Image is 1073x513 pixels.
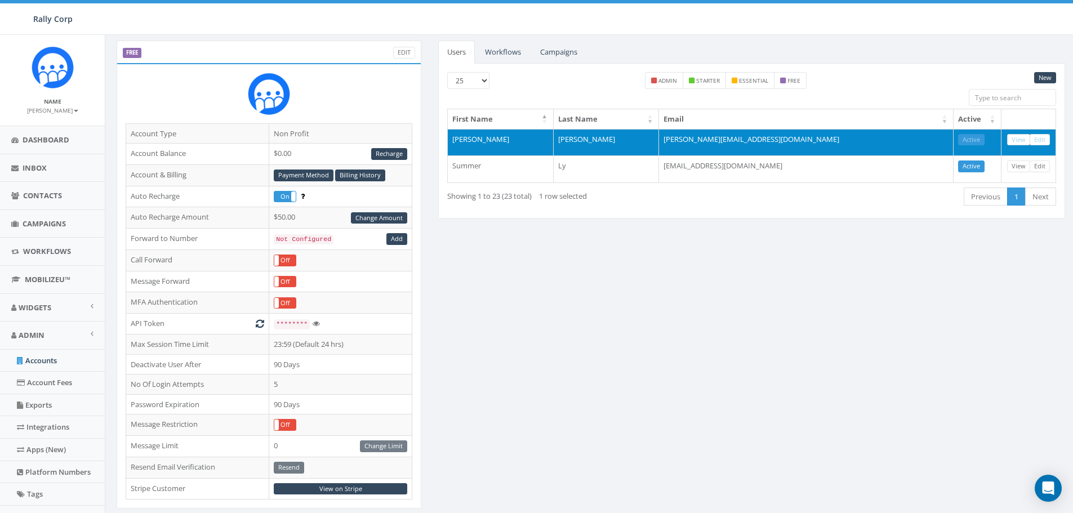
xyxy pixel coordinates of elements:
[554,109,659,129] th: Last Name: activate to sort column ascending
[1035,475,1062,502] div: Open Intercom Messenger
[1034,72,1056,84] a: New
[126,164,269,186] td: Account & Billing
[954,109,1001,129] th: Active: activate to sort column ascending
[126,229,269,250] td: Forward to Number
[386,233,407,245] a: Add
[126,394,269,414] td: Password Expiration
[269,394,412,414] td: 90 Days
[351,212,407,224] a: Change Amount
[659,129,954,156] td: [PERSON_NAME][EMAIL_ADDRESS][DOMAIN_NAME]
[335,169,385,181] a: Billing History
[126,334,269,354] td: Max Session Time Limit
[126,292,269,314] td: MFA Authentication
[274,276,296,287] label: Off
[126,207,269,229] td: Auto Recharge Amount
[126,249,269,271] td: Call Forward
[1007,134,1030,146] a: View
[126,123,269,144] td: Account Type
[126,435,269,457] td: Message Limit
[539,191,587,201] span: 1 row selected
[554,129,659,156] td: [PERSON_NAME]
[274,255,296,266] div: OnOff
[1007,160,1030,172] a: View
[126,478,269,499] td: Stripe Customer
[126,354,269,374] td: Deactivate User After
[126,374,269,395] td: No Of Login Attempts
[27,105,78,115] a: [PERSON_NAME]
[447,186,691,202] div: Showing 1 to 23 (23 total)
[126,186,269,207] td: Auto Recharge
[23,218,66,229] span: Campaigns
[256,320,264,327] i: Generate New Token
[248,73,290,115] img: Rally_Corp_Icon_1.png
[269,435,412,457] td: 0
[969,89,1056,106] input: Type to search
[739,77,768,84] small: essential
[1025,188,1056,206] a: Next
[126,314,269,334] td: API Token
[32,46,74,88] img: Icon_1.png
[274,191,296,202] label: On
[126,271,269,292] td: Message Forward
[658,77,677,84] small: admin
[274,234,333,244] code: Not Configured
[371,148,407,160] a: Recharge
[1030,134,1050,146] a: Edit
[23,246,71,256] span: Workflows
[301,191,305,201] span: Enable to prevent campaign failure.
[269,144,412,165] td: $0.00
[269,354,412,374] td: 90 Days
[696,77,720,84] small: starter
[958,160,985,172] a: Active
[274,420,296,430] label: Off
[476,41,530,64] a: Workflows
[274,169,333,181] a: Payment Method
[274,191,296,203] div: OnOff
[269,374,412,395] td: 5
[1007,188,1026,206] a: 1
[33,14,73,24] span: Rally Corp
[274,297,296,309] div: OnOff
[274,298,296,309] label: Off
[23,163,47,173] span: Inbox
[958,134,985,146] a: Active
[274,276,296,288] div: OnOff
[448,155,553,182] td: Summer
[274,255,296,266] label: Off
[27,106,78,114] small: [PERSON_NAME]
[659,109,954,129] th: Email: activate to sort column ascending
[269,207,412,229] td: $50.00
[19,330,44,340] span: Admin
[393,47,415,59] a: Edit
[44,97,61,105] small: Name
[269,334,412,354] td: 23:59 (Default 24 hrs)
[787,77,800,84] small: free
[659,155,954,182] td: [EMAIL_ADDRESS][DOMAIN_NAME]
[554,155,659,182] td: Ly
[269,123,412,144] td: Non Profit
[126,414,269,436] td: Message Restriction
[19,302,51,313] span: Widgets
[448,109,553,129] th: First Name: activate to sort column descending
[274,419,296,431] div: OnOff
[123,48,141,58] label: FREE
[23,190,62,200] span: Contacts
[531,41,586,64] a: Campaigns
[1030,160,1050,172] a: Edit
[23,135,69,145] span: Dashboard
[25,274,70,284] span: MobilizeU™
[438,41,475,64] a: Users
[126,144,269,165] td: Account Balance
[274,483,407,495] a: View on Stripe
[126,457,269,478] td: Resend Email Verification
[448,129,553,156] td: [PERSON_NAME]
[964,188,1008,206] a: Previous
